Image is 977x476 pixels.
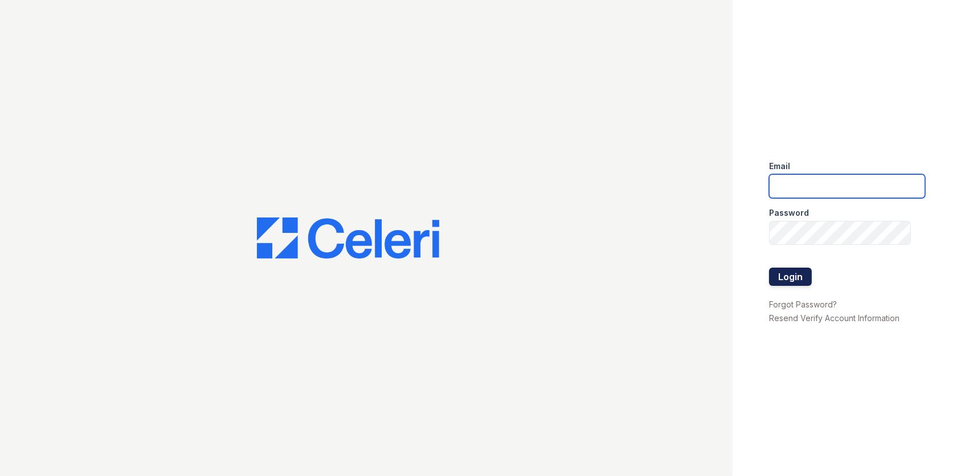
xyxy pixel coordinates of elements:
[769,161,790,172] label: Email
[769,207,809,219] label: Password
[257,218,439,258] img: CE_Logo_Blue-a8612792a0a2168367f1c8372b55b34899dd931a85d93a1a3d3e32e68fde9ad4.png
[769,268,812,286] button: Login
[769,313,900,323] a: Resend Verify Account Information
[769,299,837,309] a: Forgot Password?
